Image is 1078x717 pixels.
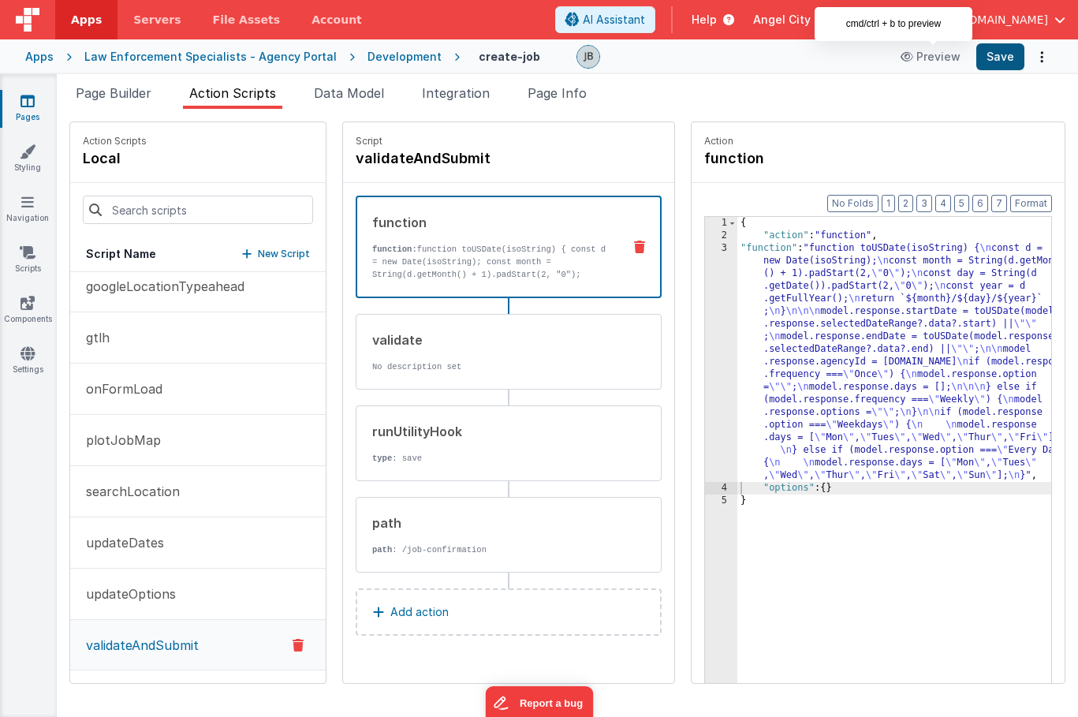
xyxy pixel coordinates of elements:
[70,517,326,569] button: updateDates
[76,277,244,296] p: googleLocationTypeahead
[70,620,326,670] button: validateAndSubmit
[891,44,970,69] button: Preview
[976,43,1024,70] button: Save
[84,49,337,65] div: Law Enforcement Specialists - Agency Portal
[705,230,737,242] div: 2
[972,195,988,212] button: 6
[372,545,392,555] strong: path
[705,217,737,230] div: 1
[692,12,717,28] span: Help
[76,328,110,347] p: gtlh
[372,360,610,373] p: No description set
[704,148,941,170] h4: function
[1010,195,1052,212] button: Format
[815,7,972,41] div: cmd/ctrl + b to preview
[479,50,540,62] h4: create-job
[372,422,610,441] div: runUtilityHook
[555,6,655,33] button: AI Assistant
[76,482,180,501] p: searchLocation
[25,49,54,65] div: Apps
[70,364,326,415] button: onFormLoad
[827,195,878,212] button: No Folds
[367,49,442,65] div: Development
[314,85,384,101] span: Data Model
[882,195,895,212] button: 1
[372,513,610,532] div: path
[70,261,326,312] button: googleLocationTypeahead
[76,379,162,398] p: onFormLoad
[76,85,151,101] span: Page Builder
[258,246,310,262] p: New Script
[372,452,610,465] p: : save
[1031,46,1053,68] button: Options
[753,12,1065,28] button: Angel City Data — [EMAIL_ADDRESS][DOMAIN_NAME]
[86,246,156,262] h5: Script Name
[83,148,147,170] h4: local
[372,543,610,556] p: : /job-confirmation
[76,636,199,655] p: validateAndSubmit
[954,195,969,212] button: 5
[70,466,326,517] button: searchLocation
[704,135,1052,148] p: Action
[70,569,326,620] button: updateOptions
[133,12,181,28] span: Servers
[372,213,610,232] div: function
[372,245,417,254] strong: function:
[83,196,313,224] input: Search scripts
[372,454,392,463] strong: type
[356,135,662,148] p: Script
[70,312,326,364] button: gtlh
[76,584,176,603] p: updateOptions
[753,12,855,28] span: Angel City Data —
[372,243,610,319] p: function toUSDate(isoString) { const d = new Date(isoString); const month = String(d.getMonth() +...
[83,135,147,148] p: Action Scripts
[390,603,449,622] p: Add action
[705,482,737,495] div: 4
[898,195,913,212] button: 2
[76,533,164,552] p: updateDates
[991,195,1007,212] button: 7
[372,330,610,349] div: validate
[583,12,645,28] span: AI Assistant
[242,246,310,262] button: New Script
[76,431,161,450] p: plotJobMap
[705,242,737,482] div: 3
[705,495,737,507] div: 5
[528,85,587,101] span: Page Info
[71,12,102,28] span: Apps
[189,85,276,101] span: Action Scripts
[422,85,490,101] span: Integration
[577,46,599,68] img: 9990944320bbc1bcb8cfbc08cd9c0949
[213,12,281,28] span: File Assets
[70,415,326,466] button: plotJobMap
[356,588,662,636] button: Add action
[935,195,951,212] button: 4
[916,195,932,212] button: 3
[356,148,592,170] h4: validateAndSubmit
